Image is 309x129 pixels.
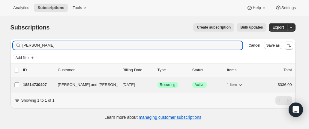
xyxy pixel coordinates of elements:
p: Status [192,67,222,73]
span: $336.00 [278,82,292,87]
button: Settings [272,4,299,12]
nav: Pagination [275,96,292,105]
span: Add filter [16,55,30,60]
div: Type [157,67,187,73]
span: Settings [281,5,296,10]
button: Export [269,23,287,32]
span: [DATE] [123,82,135,87]
button: Help [243,4,270,12]
p: Showing 1 to 1 of 1 [21,97,55,103]
button: Cancel [246,42,262,49]
button: [PERSON_NAME] and [PERSON_NAME] [54,80,114,90]
button: Create subscription [193,23,234,32]
span: Save as [266,43,280,48]
p: 18814730407 [23,82,53,88]
span: 1 item [227,82,237,87]
p: ID [23,67,53,73]
button: Tools [69,4,91,12]
span: Recurring [160,82,175,87]
span: Export [272,25,284,30]
span: Cancel [248,43,260,48]
div: 18814730407[PERSON_NAME] and [PERSON_NAME][DATE]SuccessRecurringSuccessActive1 item$336.00 [23,81,292,89]
span: Active [195,82,205,87]
div: Open Intercom Messenger [289,103,303,117]
button: 1 item [227,81,244,89]
p: Customer [58,67,118,73]
span: Tools [73,5,82,10]
button: Save as [264,42,282,49]
a: managing customer subscriptions [139,115,201,120]
button: Add filter [13,54,37,61]
span: Create subscription [197,25,231,30]
p: Total [283,67,292,73]
p: Learn more about [104,114,201,120]
button: Bulk updates [237,23,266,32]
span: Analytics [13,5,29,10]
span: Bulk updates [240,25,263,30]
div: Items [227,67,257,73]
div: IDCustomerBilling DateTypeStatusItemsTotal [23,67,292,73]
span: Subscriptions [10,24,50,31]
span: Subscriptions [37,5,64,10]
input: Filter subscribers [22,41,243,50]
button: Subscriptions [34,4,68,12]
span: Help [253,5,261,10]
button: Analytics [10,4,33,12]
span: [PERSON_NAME] and [PERSON_NAME] [58,82,131,88]
button: Sort the results [285,41,293,50]
p: Billing Date [123,67,153,73]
